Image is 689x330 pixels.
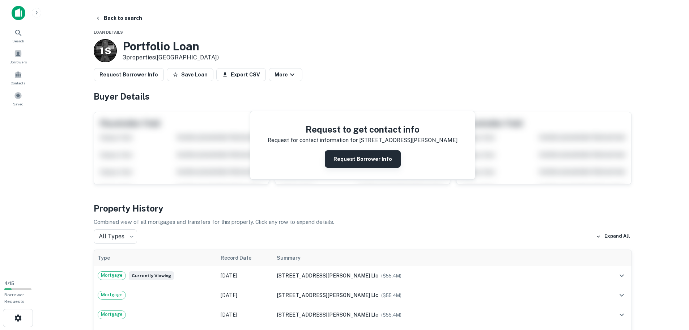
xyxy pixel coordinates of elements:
p: Request for contact information for [268,136,358,145]
span: Mortgage [98,272,126,279]
span: Borrowers [9,59,27,65]
button: Export CSV [216,68,266,81]
button: expand row [616,289,628,301]
a: Saved [2,89,34,108]
a: Borrowers [2,47,34,66]
h4: Property History [94,202,632,215]
span: [STREET_ADDRESS][PERSON_NAME] llc [277,292,378,298]
button: More [269,68,302,81]
a: Contacts [2,68,34,87]
button: Request Borrower Info [94,68,164,81]
span: [STREET_ADDRESS][PERSON_NAME] llc [277,273,378,279]
p: [STREET_ADDRESS][PERSON_NAME] [359,136,458,145]
th: Record Date [217,250,273,266]
span: Borrower Requests [4,292,25,304]
td: [DATE] [217,285,273,305]
p: Combined view of all mortgages and transfers for this property. Click any row to expand details. [94,218,632,226]
button: expand row [616,270,628,282]
span: ($ 55.4M ) [381,273,401,279]
div: All Types [94,229,137,244]
h4: Request to get contact info [268,123,458,136]
h4: Buyer Details [94,90,632,103]
a: Search [2,26,34,45]
th: Summary [273,250,602,266]
iframe: Chat Widget [653,249,689,284]
span: Mortgage [98,291,126,298]
th: Type [94,250,217,266]
td: [DATE] [217,305,273,325]
span: [STREET_ADDRESS][PERSON_NAME] llc [277,312,378,318]
span: Currently viewing [129,271,174,280]
td: [DATE] [217,266,273,285]
button: expand row [616,309,628,321]
button: Back to search [92,12,145,25]
span: ($ 55.4M ) [381,312,401,318]
span: Contacts [11,80,25,86]
h3: Portfolio Loan [123,39,219,53]
span: Saved [13,101,24,107]
span: Loan Details [94,30,123,34]
button: Save Loan [167,68,213,81]
button: Request Borrower Info [325,150,401,168]
span: ($ 55.4M ) [381,293,401,298]
span: Mortgage [98,311,126,318]
span: Search [12,38,24,44]
p: 1 S [100,44,111,58]
img: capitalize-icon.png [12,6,25,20]
button: Expand All [594,231,632,242]
p: 3 properties ([GEOGRAPHIC_DATA]) [123,53,219,62]
span: 4 / 15 [4,281,14,286]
